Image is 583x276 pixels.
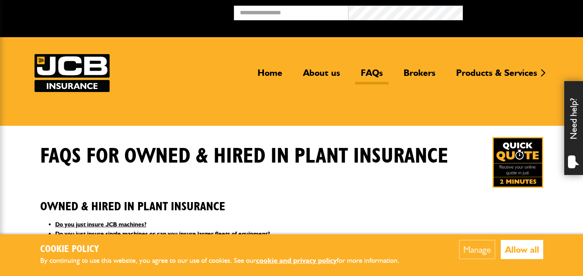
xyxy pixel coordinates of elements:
[35,54,110,92] img: JCB Insurance Services logo
[40,255,412,267] p: By continuing to use this website, you agree to our use of cookies. See our for more information.
[40,244,412,255] h2: Cookie Policy
[252,67,288,84] a: Home
[459,240,495,259] button: Manage
[355,67,389,84] a: FAQs
[501,240,543,259] button: Allow all
[55,221,146,228] a: Do you just insure JCB machines?
[463,6,577,17] button: Broker Login
[297,67,346,84] a: About us
[493,137,543,188] a: Get your insurance quote in just 2-minutes
[40,144,448,169] h1: FAQS for Owned & Hired In Plant Insurance
[55,230,270,237] a: Do you just insure single machines or can you insure larger fleets of equipment?
[398,67,441,84] a: Brokers
[493,137,543,188] img: Quick Quote
[256,256,337,265] a: cookie and privacy policy
[40,188,543,214] h2: Owned & Hired In Plant Insurance
[35,54,110,92] a: JCB Insurance Services
[564,81,583,175] div: Need help?
[450,67,543,84] a: Products & Services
